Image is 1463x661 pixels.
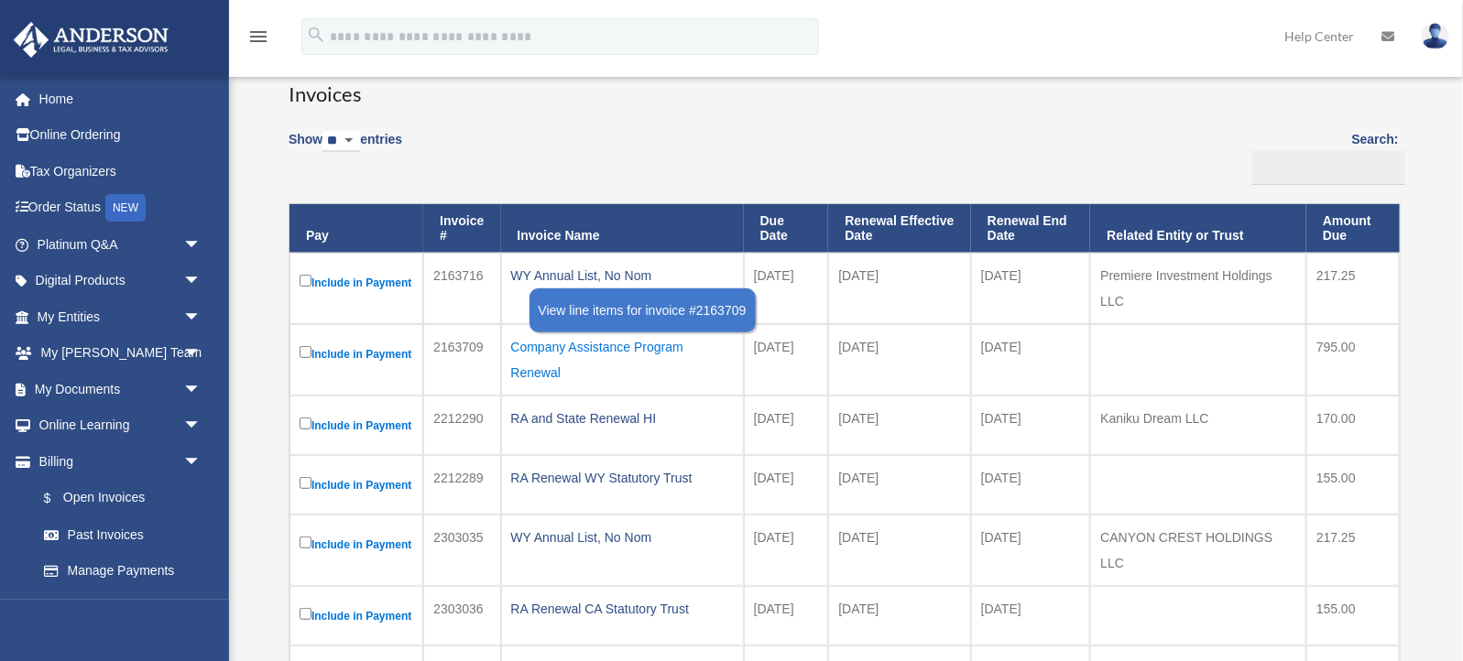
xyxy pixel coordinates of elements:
[423,586,500,645] td: 2303036
[54,487,63,510] span: $
[300,417,311,429] input: Include in Payment
[971,204,1091,254] th: Renewal End Date: activate to sort column ascending
[971,324,1091,396] td: [DATE]
[1090,396,1306,455] td: Kaniku Dream LLC
[247,26,269,48] i: menu
[1306,204,1400,254] th: Amount Due: activate to sort column ascending
[322,131,360,152] select: Showentries
[423,515,500,586] td: 2303035
[828,455,970,515] td: [DATE]
[183,298,220,336] span: arrow_drop_down
[300,533,413,556] label: Include in Payment
[828,515,970,586] td: [DATE]
[423,204,500,254] th: Invoice #: activate to sort column ascending
[13,335,229,372] a: My [PERSON_NAME] Teamarrow_drop_down
[423,253,500,324] td: 2163716
[828,204,970,254] th: Renewal Effective Date: activate to sort column ascending
[744,586,829,645] td: [DATE]
[13,589,229,625] a: Events Calendar
[300,414,413,437] label: Include in Payment
[828,586,970,645] td: [DATE]
[183,226,220,264] span: arrow_drop_down
[744,515,829,586] td: [DATE]
[13,190,229,227] a: Order StatusNEW
[300,342,413,365] label: Include in Payment
[511,596,734,622] div: RA Renewal CA Statutory Trust
[828,396,970,455] td: [DATE]
[289,204,423,254] th: Pay: activate to sort column descending
[300,271,413,294] label: Include in Payment
[501,204,744,254] th: Invoice Name: activate to sort column ascending
[423,324,500,396] td: 2163709
[26,480,211,517] a: $Open Invoices
[289,63,1399,109] h3: Invoices
[744,455,829,515] td: [DATE]
[13,298,229,335] a: My Entitiesarrow_drop_down
[1090,515,1306,586] td: CANYON CREST HOLDINGS LLC
[13,263,229,299] a: Digital Productsarrow_drop_down
[971,396,1091,455] td: [DATE]
[8,22,174,58] img: Anderson Advisors Platinum Portal
[511,334,734,385] div: Company Assistance Program Renewal
[511,465,734,491] div: RA Renewal WY Statutory Trust
[828,324,970,396] td: [DATE]
[26,553,220,590] a: Manage Payments
[744,324,829,396] td: [DATE]
[1306,396,1400,455] td: 170.00
[13,153,229,190] a: Tax Organizers
[828,253,970,324] td: [DATE]
[183,335,220,373] span: arrow_drop_down
[183,371,220,408] span: arrow_drop_down
[105,194,146,222] div: NEW
[1306,455,1400,515] td: 155.00
[13,117,229,154] a: Online Ordering
[13,371,229,407] a: My Documentsarrow_drop_down
[247,32,269,48] a: menu
[971,586,1091,645] td: [DATE]
[1306,324,1400,396] td: 795.00
[744,253,829,324] td: [DATE]
[300,604,413,627] label: Include in Payment
[300,477,311,489] input: Include in Payment
[744,396,829,455] td: [DATE]
[26,516,220,553] a: Past Invoices
[1306,253,1400,324] td: 217.25
[300,608,311,620] input: Include in Payment
[183,443,220,481] span: arrow_drop_down
[511,406,734,431] div: RA and State Renewal HI
[306,25,326,45] i: search
[1090,204,1306,254] th: Related Entity or Trust: activate to sort column ascending
[1252,150,1405,185] input: Search:
[300,346,311,358] input: Include in Payment
[1246,128,1399,185] label: Search:
[971,455,1091,515] td: [DATE]
[744,204,829,254] th: Due Date: activate to sort column ascending
[13,407,229,444] a: Online Learningarrow_drop_down
[289,128,402,170] label: Show entries
[183,263,220,300] span: arrow_drop_down
[423,396,500,455] td: 2212290
[1090,253,1306,324] td: Premiere Investment Holdings LLC
[511,525,734,550] div: WY Annual List, No Nom
[300,275,311,287] input: Include in Payment
[300,536,311,548] input: Include in Payment
[300,473,413,496] label: Include in Payment
[1306,515,1400,586] td: 217.25
[511,263,734,288] div: WY Annual List, No Nom
[13,81,229,117] a: Home
[1422,23,1449,49] img: User Pic
[183,407,220,445] span: arrow_drop_down
[13,226,229,263] a: Platinum Q&Aarrow_drop_down
[423,455,500,515] td: 2212289
[13,443,220,480] a: Billingarrow_drop_down
[971,515,1091,586] td: [DATE]
[971,253,1091,324] td: [DATE]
